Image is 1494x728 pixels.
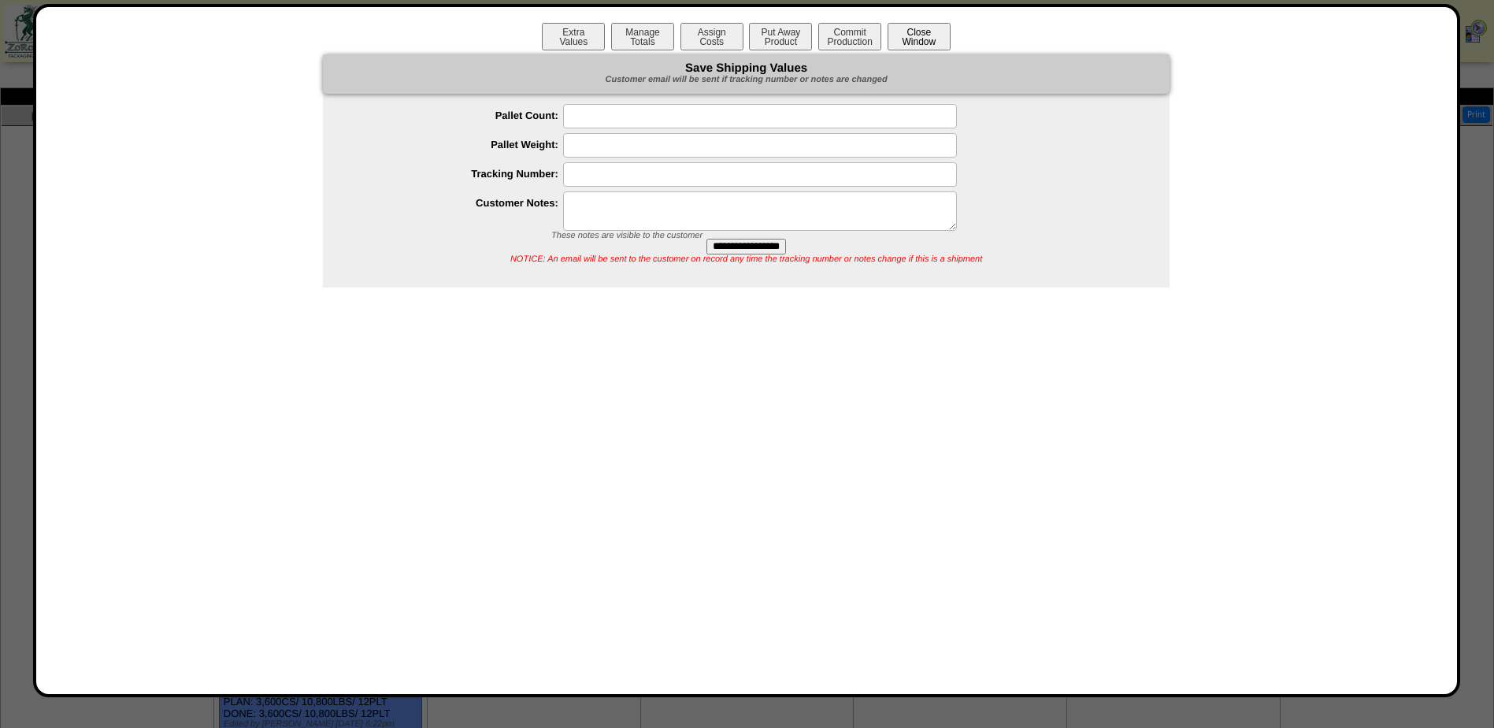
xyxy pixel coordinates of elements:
[542,23,605,50] button: ExtraValues
[354,139,563,150] label: Pallet Weight:
[551,231,703,240] span: These notes are visible to the customer
[680,23,743,50] button: AssignCosts
[749,23,812,50] button: Put AwayProduct
[323,54,1170,94] div: Save Shipping Values
[818,23,881,50] button: CommitProduction
[323,74,1170,86] div: Customer email will be sent if tracking number or notes are changed
[888,23,951,50] button: CloseWindow
[510,254,982,264] span: NOTICE: An email will be sent to the customer on record any time the tracking number or notes cha...
[354,110,563,121] label: Pallet Count:
[886,35,952,47] a: CloseWindow
[354,168,563,180] label: Tracking Number:
[354,197,563,209] label: Customer Notes:
[611,23,674,50] button: ManageTotals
